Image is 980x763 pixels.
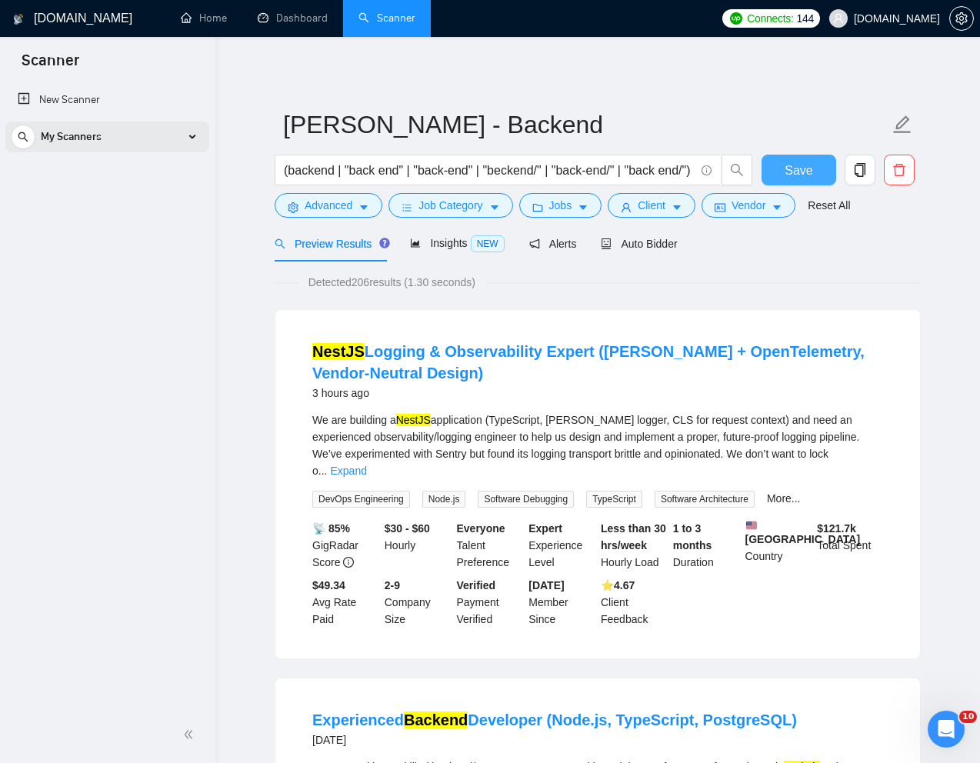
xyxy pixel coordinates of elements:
[489,202,500,213] span: caret-down
[928,711,965,748] iframe: Intercom live chat
[808,197,850,214] a: Reset All
[746,520,757,531] img: 🇺🇸
[672,202,682,213] span: caret-down
[378,236,392,250] div: Tooltip anchor
[730,12,742,25] img: upwork-logo.png
[275,238,385,250] span: Preview Results
[767,492,801,505] a: More...
[11,125,35,149] button: search
[772,202,782,213] span: caret-down
[762,155,836,185] button: Save
[608,193,695,218] button: userClientcaret-down
[382,520,454,571] div: Hourly
[715,202,725,213] span: idcard
[318,465,328,477] span: ...
[884,155,915,185] button: delete
[655,491,755,508] span: Software Architecture
[312,579,345,591] b: $49.34
[284,161,695,180] input: Search Freelance Jobs...
[404,711,468,728] mark: Backend
[670,520,742,571] div: Duration
[578,202,588,213] span: caret-down
[525,577,598,628] div: Member Since
[457,522,505,535] b: Everyone
[638,197,665,214] span: Client
[745,520,861,545] b: [GEOGRAPHIC_DATA]
[747,10,793,27] span: Connects:
[471,235,505,252] span: NEW
[258,12,328,25] a: dashboardDashboard
[529,238,577,250] span: Alerts
[457,579,496,591] b: Verified
[532,202,543,213] span: folder
[702,193,795,218] button: idcardVendorcaret-down
[797,10,814,27] span: 144
[418,197,482,214] span: Job Category
[312,491,410,508] span: DevOps Engineering
[312,384,883,402] div: 3 hours ago
[722,155,752,185] button: search
[949,12,974,25] a: setting
[388,193,512,218] button: barsJob Categorycaret-down
[402,202,412,213] span: bars
[13,7,24,32] img: logo
[358,12,415,25] a: searchScanner
[722,163,752,177] span: search
[330,465,366,477] a: Expand
[949,6,974,31] button: setting
[598,577,670,628] div: Client Feedback
[528,579,564,591] b: [DATE]
[410,237,504,249] span: Insights
[312,411,883,479] div: We are building a application (TypeScript, [PERSON_NAME] logger, CLS for request context) and nee...
[814,520,886,571] div: Total Spent
[309,520,382,571] div: GigRadar Score
[396,414,431,426] mark: NestJS
[454,577,526,628] div: Payment Verified
[549,197,572,214] span: Jobs
[305,197,352,214] span: Advanced
[385,579,400,591] b: 2-9
[41,122,102,152] span: My Scanners
[358,202,369,213] span: caret-down
[312,731,797,749] div: [DATE]
[18,85,197,115] a: New Scanner
[181,12,227,25] a: homeHome
[519,193,602,218] button: folderJobscaret-down
[5,122,209,158] li: My Scanners
[845,155,875,185] button: copy
[422,491,466,508] span: Node.js
[410,238,421,248] span: area-chart
[385,522,430,535] b: $30 - $60
[525,520,598,571] div: Experience Level
[892,115,912,135] span: edit
[702,165,712,175] span: info-circle
[283,105,889,144] input: Scanner name...
[12,132,35,142] span: search
[454,520,526,571] div: Talent Preference
[529,238,540,249] span: notification
[845,163,875,177] span: copy
[5,85,209,115] li: New Scanner
[586,491,642,508] span: TypeScript
[312,343,865,381] a: NestJSLogging & Observability Expert ([PERSON_NAME] + OpenTelemetry, Vendor-Neutral Design)
[959,711,977,723] span: 10
[528,522,562,535] b: Expert
[288,202,298,213] span: setting
[598,520,670,571] div: Hourly Load
[382,577,454,628] div: Company Size
[275,193,382,218] button: settingAdvancedcaret-down
[817,522,856,535] b: $ 121.7k
[312,343,365,360] mark: NestJS
[621,202,632,213] span: user
[833,13,844,24] span: user
[275,238,285,249] span: search
[309,577,382,628] div: Avg Rate Paid
[785,161,812,180] span: Save
[742,520,815,571] div: Country
[312,711,797,728] a: ExperiencedBackendDeveloper (Node.js, TypeScript, PostgreSQL)
[9,49,92,82] span: Scanner
[673,522,712,551] b: 1 to 3 months
[601,238,677,250] span: Auto Bidder
[183,727,198,742] span: double-left
[885,163,914,177] span: delete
